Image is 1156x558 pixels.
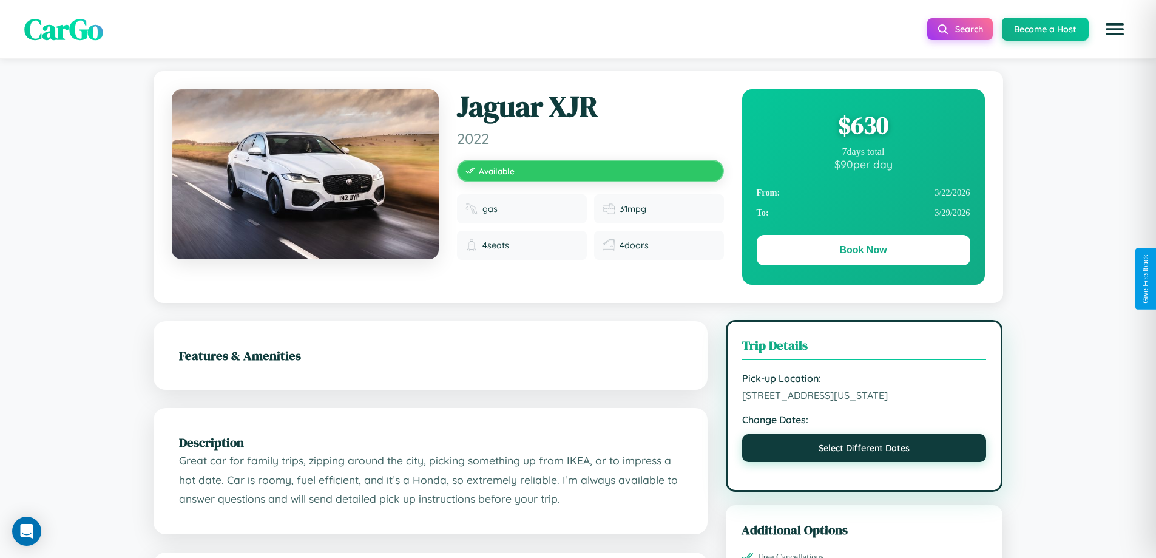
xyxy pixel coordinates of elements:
[620,240,649,251] span: 4 doors
[742,413,987,426] strong: Change Dates:
[482,203,498,214] span: gas
[179,347,682,364] h2: Features & Amenities
[465,239,478,251] img: Seats
[757,157,970,171] div: $ 90 per day
[757,183,970,203] div: 3 / 22 / 2026
[742,521,987,539] h3: Additional Options
[757,208,769,218] strong: To:
[757,109,970,141] div: $ 630
[1002,18,1089,41] button: Become a Host
[955,24,983,35] span: Search
[482,240,509,251] span: 4 seats
[742,434,987,462] button: Select Different Dates
[742,389,987,401] span: [STREET_ADDRESS][US_STATE]
[620,203,646,214] span: 31 mpg
[172,89,439,259] img: Jaguar XJR 2022
[179,434,682,451] h2: Description
[1098,12,1132,46] button: Open menu
[603,203,615,215] img: Fuel efficiency
[757,188,780,198] strong: From:
[742,372,987,384] strong: Pick-up Location:
[603,239,615,251] img: Doors
[927,18,993,40] button: Search
[457,89,724,124] h1: Jaguar XJR
[12,517,41,546] div: Open Intercom Messenger
[757,146,970,157] div: 7 days total
[465,203,478,215] img: Fuel type
[742,336,987,360] h3: Trip Details
[479,166,515,176] span: Available
[179,451,682,509] p: Great car for family trips, zipping around the city, picking something up from IKEA, or to impres...
[757,203,970,223] div: 3 / 29 / 2026
[757,235,970,265] button: Book Now
[457,129,724,148] span: 2022
[24,9,103,49] span: CarGo
[1141,254,1150,304] div: Give Feedback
